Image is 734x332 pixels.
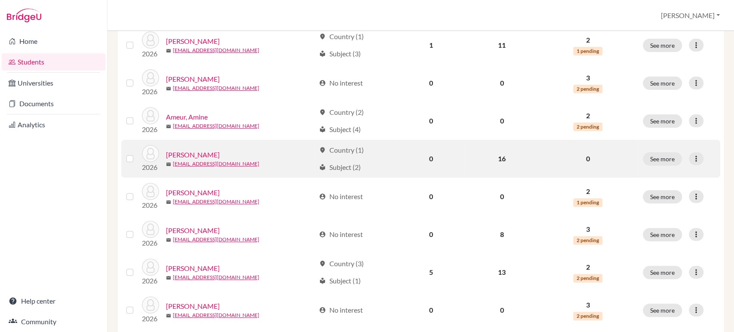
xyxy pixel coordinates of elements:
td: 8 [465,215,538,253]
p: 2026 [142,314,159,324]
img: Benamar, Sarah [142,258,159,276]
div: Country (3) [319,258,364,269]
span: mail [166,124,171,129]
a: [PERSON_NAME] [166,74,220,84]
span: local_library [319,164,326,171]
button: See more [643,152,682,166]
a: [EMAIL_ADDRESS][DOMAIN_NAME] [173,122,259,130]
button: See more [643,190,682,203]
a: Community [2,313,105,330]
td: 0 [465,64,538,102]
span: 1 pending [573,47,602,55]
span: 2 pending [573,85,602,93]
span: local_library [319,126,326,133]
span: mail [166,313,171,318]
a: [PERSON_NAME] [166,150,220,160]
button: [PERSON_NAME] [657,7,724,24]
a: [EMAIL_ADDRESS][DOMAIN_NAME] [173,160,259,168]
td: 0 [465,291,538,329]
div: Subject (1) [319,276,361,286]
td: 0 [396,140,465,178]
div: Country (2) [319,107,364,117]
p: 2 [543,262,633,272]
img: Alaoui, Lilia [142,31,159,49]
p: 2 [543,186,633,197]
td: 5 [396,253,465,291]
a: [EMAIL_ADDRESS][DOMAIN_NAME] [173,84,259,92]
div: No interest [319,229,363,240]
a: Ameur, Amine [166,112,208,122]
a: [EMAIL_ADDRESS][DOMAIN_NAME] [173,46,259,54]
span: local_library [319,277,326,284]
p: 3 [543,73,633,83]
span: account_circle [319,307,326,314]
a: Universities [2,74,105,92]
p: 0 [543,154,633,164]
span: location_on [319,260,326,267]
button: See more [643,304,682,317]
span: 2 pending [573,274,602,283]
p: 2026 [142,49,159,59]
p: 2026 [142,238,159,248]
td: 16 [465,140,538,178]
td: 1 [396,26,465,64]
td: 0 [465,178,538,215]
button: See more [643,39,682,52]
span: mail [166,86,171,91]
button: See more [643,114,682,128]
span: account_circle [319,193,326,200]
p: 2026 [142,200,159,210]
td: 0 [396,178,465,215]
button: See more [643,77,682,90]
span: account_circle [319,231,326,238]
a: [EMAIL_ADDRESS][DOMAIN_NAME] [173,274,259,281]
div: No interest [319,78,363,88]
p: 3 [543,224,633,234]
a: [EMAIL_ADDRESS][DOMAIN_NAME] [173,198,259,206]
button: See more [643,266,682,279]
div: No interest [319,305,363,315]
p: 2026 [142,162,159,172]
img: Ambrose, Evelyn [142,69,159,86]
td: 0 [396,215,465,253]
span: account_circle [319,80,326,86]
span: location_on [319,33,326,40]
div: Subject (3) [319,49,361,59]
a: [PERSON_NAME] [166,188,220,198]
a: Help center [2,292,105,310]
td: 0 [396,102,465,140]
div: Country (1) [319,145,364,155]
div: No interest [319,191,363,202]
span: 2 pending [573,312,602,320]
p: 2 [543,111,633,121]
p: 2026 [142,86,159,97]
p: 2026 [142,124,159,135]
img: Belkeziz, Kenza [142,221,159,238]
td: 0 [396,64,465,102]
a: [EMAIL_ADDRESS][DOMAIN_NAME] [173,236,259,243]
button: See more [643,228,682,241]
img: Araujo, Grace [142,145,159,162]
a: [EMAIL_ADDRESS][DOMAIN_NAME] [173,311,259,319]
td: 0 [465,102,538,140]
span: mail [166,237,171,243]
td: 13 [465,253,538,291]
span: 2 pending [573,236,602,245]
span: location_on [319,147,326,154]
img: Ameur, Amine [142,107,159,124]
span: location_on [319,109,326,116]
a: [PERSON_NAME] [166,36,220,46]
a: [PERSON_NAME] [166,301,220,311]
span: mail [166,162,171,167]
a: Home [2,33,105,50]
td: 0 [396,291,465,329]
a: [PERSON_NAME] [166,263,220,274]
span: local_library [319,50,326,57]
span: mail [166,275,171,280]
a: Analytics [2,116,105,133]
div: Country (1) [319,31,364,42]
a: Documents [2,95,105,112]
img: Belahsen, Amjad [142,183,159,200]
a: [PERSON_NAME] [166,225,220,236]
span: mail [166,48,171,53]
